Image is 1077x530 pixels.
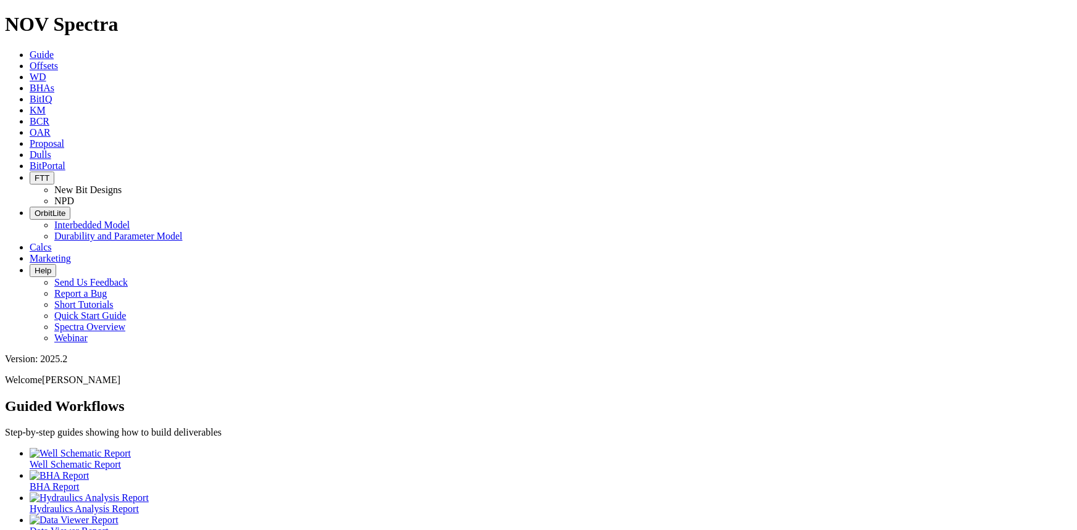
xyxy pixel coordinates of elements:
button: OrbitLite [30,207,70,220]
a: BitIQ [30,94,52,104]
a: Durability and Parameter Model [54,231,183,241]
a: KM [30,105,46,115]
span: [PERSON_NAME] [42,375,120,385]
img: Well Schematic Report [30,448,131,459]
a: BHA Report BHA Report [30,470,1072,492]
a: Dulls [30,149,51,160]
span: Well Schematic Report [30,459,121,470]
a: Report a Bug [54,288,107,299]
a: Guide [30,49,54,60]
a: Short Tutorials [54,299,114,310]
a: Spectra Overview [54,321,125,332]
a: Offsets [30,60,58,71]
a: NPD [54,196,74,206]
a: Calcs [30,242,52,252]
a: Marketing [30,253,71,263]
span: FTT [35,173,49,183]
a: BHAs [30,83,54,93]
img: Hydraulics Analysis Report [30,492,149,503]
h1: NOV Spectra [5,13,1072,36]
h2: Guided Workflows [5,398,1072,415]
button: Help [30,264,56,277]
a: Proposal [30,138,64,149]
span: BHA Report [30,481,79,492]
a: New Bit Designs [54,184,122,195]
a: Send Us Feedback [54,277,128,288]
p: Step-by-step guides showing how to build deliverables [5,427,1072,438]
a: WD [30,72,46,82]
img: BHA Report [30,470,89,481]
p: Welcome [5,375,1072,386]
a: Webinar [54,333,88,343]
a: Interbedded Model [54,220,130,230]
button: FTT [30,172,54,184]
a: BCR [30,116,49,126]
a: Hydraulics Analysis Report Hydraulics Analysis Report [30,492,1072,514]
span: OrbitLite [35,209,65,218]
span: Hydraulics Analysis Report [30,503,139,514]
a: OAR [30,127,51,138]
div: Version: 2025.2 [5,354,1072,365]
a: Well Schematic Report Well Schematic Report [30,448,1072,470]
span: Help [35,266,51,275]
a: Quick Start Guide [54,310,126,321]
a: BitPortal [30,160,65,171]
img: Data Viewer Report [30,515,119,526]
